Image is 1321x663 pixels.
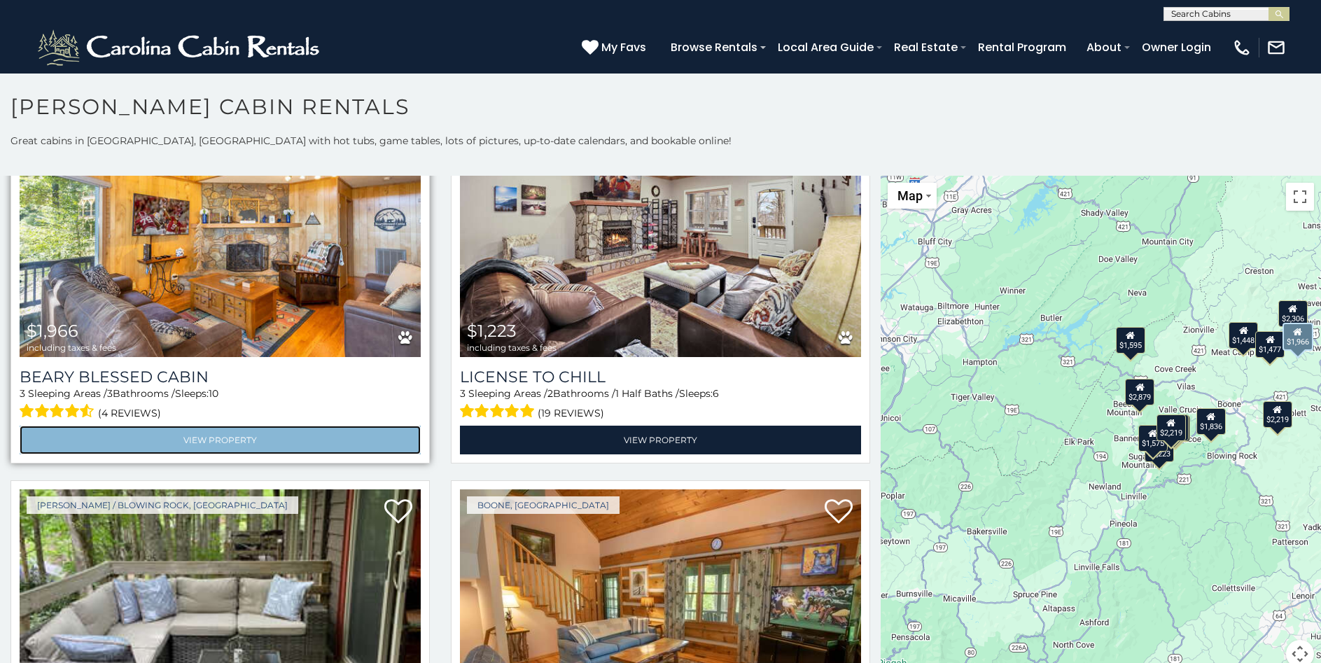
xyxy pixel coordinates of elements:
[20,88,421,357] img: Beary Blessed Cabin
[1263,400,1292,427] div: $2,219
[467,343,557,352] span: including taxes & fees
[664,35,764,60] a: Browse Rentals
[20,387,25,400] span: 3
[209,387,218,400] span: 10
[1138,425,1168,452] div: $1,575
[460,88,861,357] img: License to Chill
[1266,38,1286,57] img: mail-regular-white.png
[1232,38,1252,57] img: phone-regular-white.png
[460,426,861,454] a: View Property
[27,343,116,352] span: including taxes & fees
[1256,330,1285,357] div: $1,477
[897,188,923,203] span: Map
[601,39,646,56] span: My Favs
[35,27,326,69] img: White-1-2.png
[460,387,466,400] span: 3
[460,386,861,422] div: Sleeping Areas / Bathrooms / Sleeps:
[98,404,161,422] span: (4 reviews)
[1229,321,1259,348] div: $1,448
[887,35,965,60] a: Real Estate
[1282,323,1313,351] div: $1,966
[1135,35,1218,60] a: Owner Login
[1278,300,1308,327] div: $2,306
[1145,435,1174,462] div: $1,223
[582,39,650,57] a: My Favs
[971,35,1073,60] a: Rental Program
[547,387,553,400] span: 2
[1126,379,1155,405] div: $2,879
[615,387,679,400] span: 1 Half Baths /
[1286,183,1314,211] button: Toggle fullscreen view
[825,498,853,527] a: Add to favorites
[713,387,719,400] span: 6
[27,321,78,341] span: $1,966
[1079,35,1128,60] a: About
[20,368,421,386] a: Beary Blessed Cabin
[1116,327,1145,354] div: $1,595
[460,368,861,386] a: License to Chill
[538,404,604,422] span: (19 reviews)
[27,496,298,514] a: [PERSON_NAME] / Blowing Rock, [GEOGRAPHIC_DATA]
[888,183,937,209] button: Change map style
[20,426,421,454] a: View Property
[771,35,881,60] a: Local Area Guide
[460,88,861,357] a: License to Chill $1,223 including taxes & fees
[1160,414,1189,440] div: $1,771
[107,387,113,400] span: 3
[20,88,421,357] a: Beary Blessed Cabin $1,966 including taxes & fees
[1156,414,1186,441] div: $2,219
[467,496,620,514] a: Boone, [GEOGRAPHIC_DATA]
[1196,408,1226,435] div: $1,836
[467,321,517,341] span: $1,223
[20,386,421,422] div: Sleeping Areas / Bathrooms / Sleeps:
